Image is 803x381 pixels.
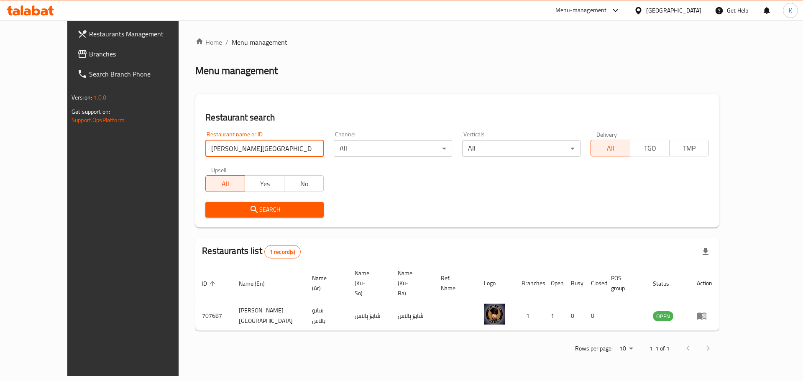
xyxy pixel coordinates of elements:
div: Export file [696,242,716,262]
span: All [209,178,242,190]
span: K [789,6,792,15]
button: TMP [669,140,709,156]
h2: Restaurant search [205,111,709,124]
span: Name (Ar) [312,273,338,293]
button: Search [205,202,324,217]
h2: Restaurants list [202,245,300,258]
div: All [462,140,581,157]
h2: Menu management [195,64,278,77]
span: 1 record(s) [265,248,300,256]
input: Search for restaurant name or ID.. [205,140,324,157]
td: 707687 [195,301,232,331]
a: Search Branch Phone [71,64,202,84]
span: Search [212,205,317,215]
span: POS group [611,273,636,293]
span: Yes [248,178,281,190]
button: All [205,175,245,192]
th: Action [690,266,719,301]
span: Ref. Name [441,273,467,293]
span: Status [653,279,680,289]
span: Search Branch Phone [89,69,195,79]
td: شابۆ پالاس [391,301,434,331]
span: Version: [72,92,92,103]
span: OPEN [653,312,673,321]
img: Shabo Palace [484,304,505,325]
th: Closed [584,266,604,301]
button: TGO [630,140,670,156]
td: 0 [564,301,584,331]
span: TGO [634,142,666,154]
div: [GEOGRAPHIC_DATA] [646,6,701,15]
span: Name (Ku-Ba) [398,268,424,298]
div: Menu-management [555,5,607,15]
span: Name (Ku-So) [355,268,381,298]
span: Menu management [232,37,287,47]
span: TMP [673,142,706,154]
nav: breadcrumb [195,37,719,47]
a: Branches [71,44,202,64]
th: Branches [515,266,544,301]
span: Name (En) [239,279,276,289]
td: شابو بالاس [305,301,348,331]
span: All [594,142,627,154]
td: [PERSON_NAME][GEOGRAPHIC_DATA] [232,301,305,331]
button: All [591,140,630,156]
table: enhanced table [195,266,719,331]
td: 1 [544,301,564,331]
div: Menu [697,311,712,321]
label: Upsell [211,167,227,173]
th: Open [544,266,564,301]
td: 1 [515,301,544,331]
td: 0 [584,301,604,331]
span: No [288,178,320,190]
th: Logo [477,266,515,301]
div: All [334,140,452,157]
a: Home [195,37,222,47]
a: Restaurants Management [71,24,202,44]
td: شابۆ پالاس [348,301,391,331]
div: OPEN [653,311,673,321]
li: / [225,37,228,47]
span: ID [202,279,218,289]
button: No [284,175,324,192]
th: Busy [564,266,584,301]
span: 1.0.0 [93,92,106,103]
div: Total records count [264,245,301,258]
button: Yes [245,175,284,192]
div: Rows per page: [616,343,636,355]
p: Rows per page: [575,343,613,354]
p: 1-1 of 1 [650,343,670,354]
span: Restaurants Management [89,29,195,39]
a: Support.OpsPlatform [72,115,125,125]
label: Delivery [596,131,617,137]
span: Branches [89,49,195,59]
span: Get support on: [72,106,110,117]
